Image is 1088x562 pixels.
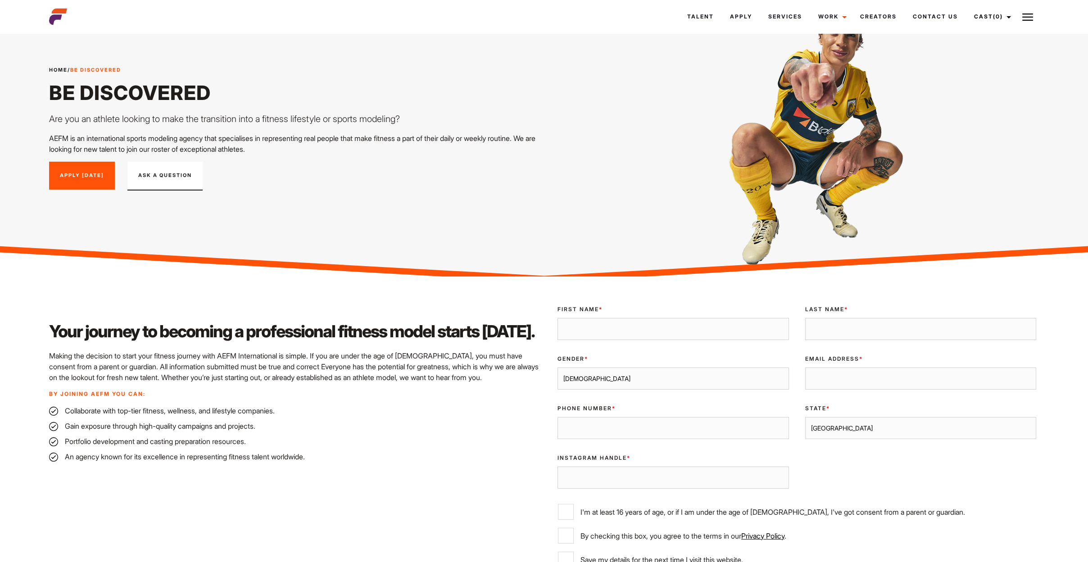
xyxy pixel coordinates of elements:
li: Gain exposure through high-quality campaigns and projects. [49,421,539,431]
a: Services [760,5,810,29]
h1: Be Discovered [49,81,539,105]
input: By checking this box, you agree to the terms in ourPrivacy Policy. [558,528,574,544]
a: Home [49,67,68,73]
a: Contact Us [905,5,966,29]
input: I'm at least 16 years of age, or if I am under the age of [DEMOGRAPHIC_DATA], I've got consent fr... [558,504,574,520]
label: Email Address [805,355,1037,363]
label: Instagram Handle [558,454,789,462]
li: Collaborate with top-tier fitness, wellness, and lifestyle companies. [49,405,539,416]
label: I'm at least 16 years of age, or if I am under the age of [DEMOGRAPHIC_DATA], I've got consent fr... [558,504,1036,520]
p: By joining AEFM you can: [49,390,539,398]
a: Creators [852,5,905,29]
img: Burger icon [1022,12,1033,23]
label: Phone Number [558,404,789,412]
a: Talent [679,5,722,29]
strong: Be Discovered [70,67,121,73]
span: (0) [993,13,1003,20]
h2: Your journey to becoming a professional fitness model starts [DATE]. [49,320,539,343]
a: Apply [722,5,760,29]
label: By checking this box, you agree to the terms in our . [558,528,1036,544]
label: Last Name [805,305,1037,313]
p: Making the decision to start your fitness journey with AEFM International is simple. If you are u... [49,350,539,383]
label: Gender [558,355,789,363]
p: AEFM is an international sports modeling agency that specialises in representing real people that... [49,133,539,154]
p: Are you an athlete looking to make the transition into a fitness lifestyle or sports modeling? [49,112,539,126]
label: State [805,404,1037,412]
li: An agency known for its excellence in representing fitness talent worldwide. [49,451,539,462]
a: Cast(0) [966,5,1016,29]
a: Privacy Policy [741,531,784,540]
button: Ask A Question [127,162,203,190]
li: Portfolio development and casting preparation resources. [49,436,539,447]
a: Apply [DATE] [49,162,115,190]
label: First Name [558,305,789,313]
span: / [49,66,121,74]
a: Work [810,5,852,29]
img: cropped-aefm-brand-fav-22-square.png [49,8,67,26]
